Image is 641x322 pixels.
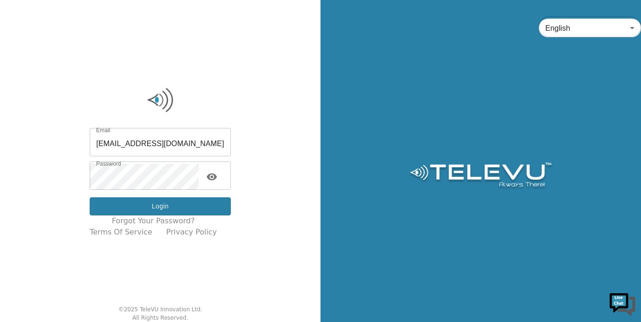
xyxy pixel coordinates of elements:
[132,314,188,322] div: All Rights Reserved.
[166,227,217,238] a: Privacy Policy
[408,162,553,190] img: Logo
[118,305,203,314] div: © 2025 TeleVU Innovation Ltd.
[608,289,636,317] img: Chat Widget
[90,86,231,114] img: Logo
[539,15,641,41] div: English
[90,197,231,215] button: Login
[90,227,152,238] a: Terms of Service
[112,215,195,227] a: Forgot your password?
[203,168,221,186] button: toggle password visibility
